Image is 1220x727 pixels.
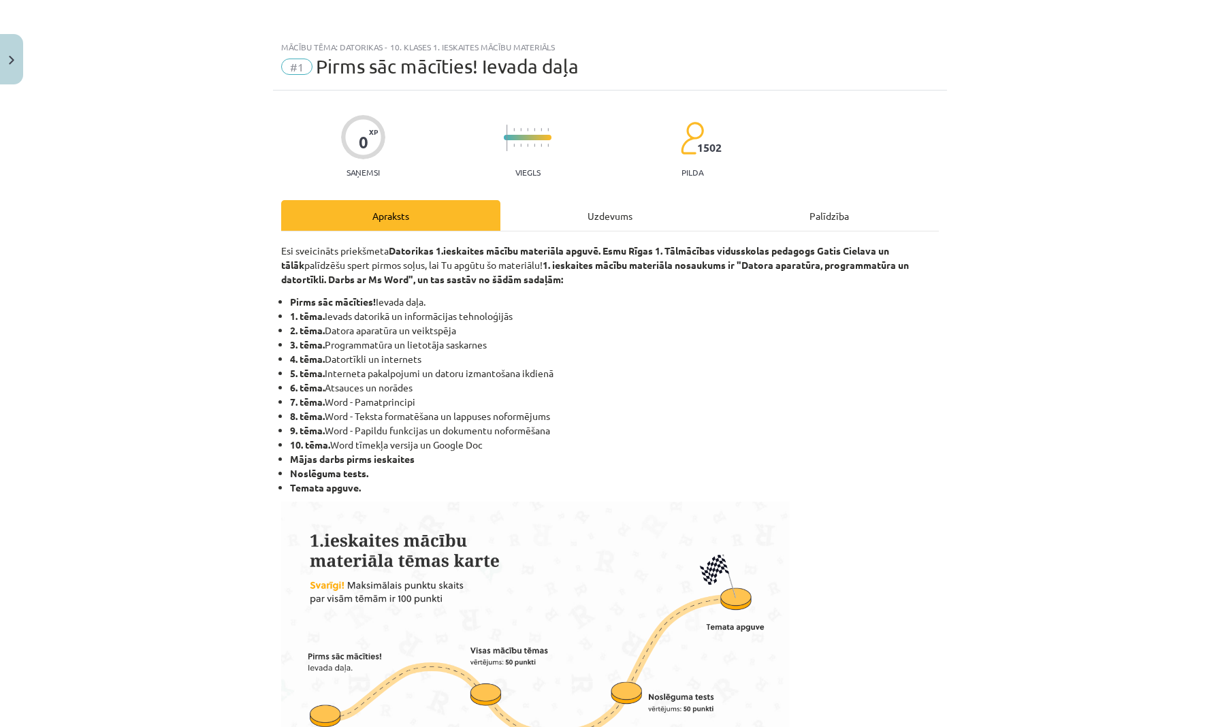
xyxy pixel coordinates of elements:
[290,423,939,438] li: Word - Papildu funkcijas un dokumentu noformēšana
[547,128,549,131] img: icon-short-line-57e1e144782c952c97e751825c79c345078a6d821885a25fce030b3d8c18986b.svg
[290,395,939,409] li: Word - Pamatprincipi
[290,353,325,365] b: 4. tēma.
[290,481,361,494] b: Temata apguve.
[290,467,368,479] b: Noslēguma tests.
[547,144,549,147] img: icon-short-line-57e1e144782c952c97e751825c79c345078a6d821885a25fce030b3d8c18986b.svg
[290,295,376,308] b: Pirms sāc mācīties!
[290,338,325,351] b: 3. tēma.
[520,144,521,147] img: icon-short-line-57e1e144782c952c97e751825c79c345078a6d821885a25fce030b3d8c18986b.svg
[541,128,542,131] img: icon-short-line-57e1e144782c952c97e751825c79c345078a6d821885a25fce030b3d8c18986b.svg
[290,438,939,452] li: Word tīmekļa versija un Google Doc
[369,128,378,135] span: XP
[290,453,415,465] strong: Mājas darbs pirms ieskaites
[527,128,528,131] img: icon-short-line-57e1e144782c952c97e751825c79c345078a6d821885a25fce030b3d8c18986b.svg
[316,55,579,78] span: Pirms sāc mācīties! Ievada daļa
[281,259,909,285] strong: 1. ieskaites mācību materiāla nosaukums ir "Datora aparatūra, programmatūra un datortīkli. Darbs ...
[290,438,330,451] b: 10. tēma.
[290,324,325,336] b: 2. tēma.
[290,366,939,381] li: Interneta pakalpojumi un datoru izmantošana ikdienā
[290,381,325,393] b: 6. tēma.
[534,144,535,147] img: icon-short-line-57e1e144782c952c97e751825c79c345078a6d821885a25fce030b3d8c18986b.svg
[341,167,385,177] p: Saņemsi
[9,56,14,65] img: icon-close-lesson-0947bae3869378f0d4975bcd49f059093ad1ed9edebbc8119c70593378902aed.svg
[281,244,939,287] p: Esi sveicināts priekšmeta palīdzēšu spert pirmos soļus, lai Tu apgūtu šo materiālu!
[290,381,939,395] li: Atsauces un norādes
[513,128,515,131] img: icon-short-line-57e1e144782c952c97e751825c79c345078a6d821885a25fce030b3d8c18986b.svg
[290,323,939,338] li: Datora aparatūra un veiktspēja
[534,128,535,131] img: icon-short-line-57e1e144782c952c97e751825c79c345078a6d821885a25fce030b3d8c18986b.svg
[290,367,325,379] b: 5. tēma.
[290,352,939,366] li: Datortīkli un internets
[513,144,515,147] img: icon-short-line-57e1e144782c952c97e751825c79c345078a6d821885a25fce030b3d8c18986b.svg
[281,244,889,271] strong: Datorikas 1.ieskaites mācību materiāla apguvē. Esmu Rīgas 1. Tālmācības vidusskolas pedagogs Gati...
[281,200,500,231] div: Apraksts
[290,409,939,423] li: Word - Teksta formatēšana un lappuses noformējums
[359,133,368,152] div: 0
[500,200,720,231] div: Uzdevums
[681,167,703,177] p: pilda
[720,200,939,231] div: Palīdzība
[515,167,541,177] p: Viegls
[290,338,939,352] li: Programmatūra un lietotāja saskarnes
[680,121,704,155] img: students-c634bb4e5e11cddfef0936a35e636f08e4e9abd3cc4e673bd6f9a4125e45ecb1.svg
[507,125,508,151] img: icon-long-line-d9ea69661e0d244f92f715978eff75569469978d946b2353a9bb055b3ed8787d.svg
[290,395,325,408] b: 7. tēma.
[290,410,325,422] b: 8. tēma.
[527,144,528,147] img: icon-short-line-57e1e144782c952c97e751825c79c345078a6d821885a25fce030b3d8c18986b.svg
[290,309,939,323] li: Ievads datorikā un informācijas tehnoloģijās
[697,142,722,154] span: 1502
[290,310,325,322] b: 1. tēma.
[281,42,939,52] div: Mācību tēma: Datorikas - 10. klases 1. ieskaites mācību materiāls
[290,295,939,309] li: Ievada daļa.
[281,59,312,75] span: #1
[520,128,521,131] img: icon-short-line-57e1e144782c952c97e751825c79c345078a6d821885a25fce030b3d8c18986b.svg
[541,144,542,147] img: icon-short-line-57e1e144782c952c97e751825c79c345078a6d821885a25fce030b3d8c18986b.svg
[290,424,325,436] b: 9. tēma.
